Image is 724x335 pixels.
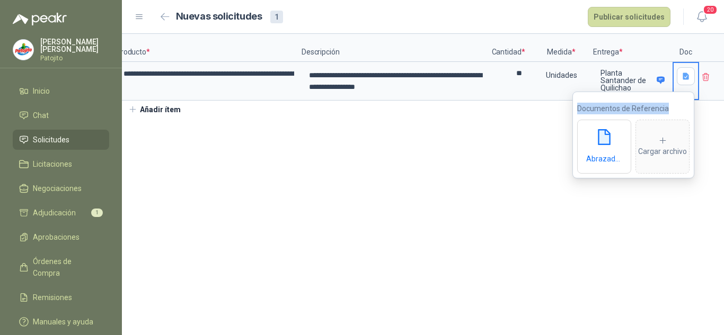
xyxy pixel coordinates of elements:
[33,158,72,170] span: Licitaciones
[13,154,109,174] a: Licitaciones
[531,63,592,87] div: Unidades
[33,256,99,279] span: Órdenes de Compra
[270,11,283,23] div: 1
[601,69,653,92] p: Planta Santander de Quilichao
[33,85,50,97] span: Inicio
[13,312,109,332] a: Manuales y ayuda
[13,13,67,25] img: Logo peakr
[13,251,109,283] a: Órdenes de Compra
[33,292,72,303] span: Remisiones
[13,81,109,101] a: Inicio
[13,287,109,307] a: Remisiones
[638,136,687,157] div: Cargar archivo
[593,34,673,62] p: Entrega
[33,207,76,219] span: Adjudicación
[116,34,302,62] p: Producto
[487,34,529,62] p: Cantidad
[529,34,593,62] p: Medida
[577,103,690,114] p: Documentos de Referencia
[33,231,80,243] span: Aprobaciones
[33,134,69,146] span: Solicitudes
[703,5,718,15] span: 20
[13,203,109,223] a: Adjudicación1
[33,316,93,328] span: Manuales y ayuda
[13,227,109,247] a: Aprobaciones
[33,183,82,194] span: Negociaciones
[302,34,487,62] p: Descripción
[692,7,711,26] button: 20
[33,110,49,121] span: Chat
[13,40,33,60] img: Company Logo
[13,178,109,198] a: Negociaciones
[122,101,187,119] button: Añadir ítem
[588,7,670,27] button: Publicar solicitudes
[13,130,109,150] a: Solicitudes
[176,9,262,24] h2: Nuevas solicitudes
[13,105,109,125] a: Chat
[40,38,109,53] p: [PERSON_NAME] [PERSON_NAME]
[40,55,109,61] p: Patojito
[91,209,103,217] span: 1
[673,34,699,62] p: Doc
